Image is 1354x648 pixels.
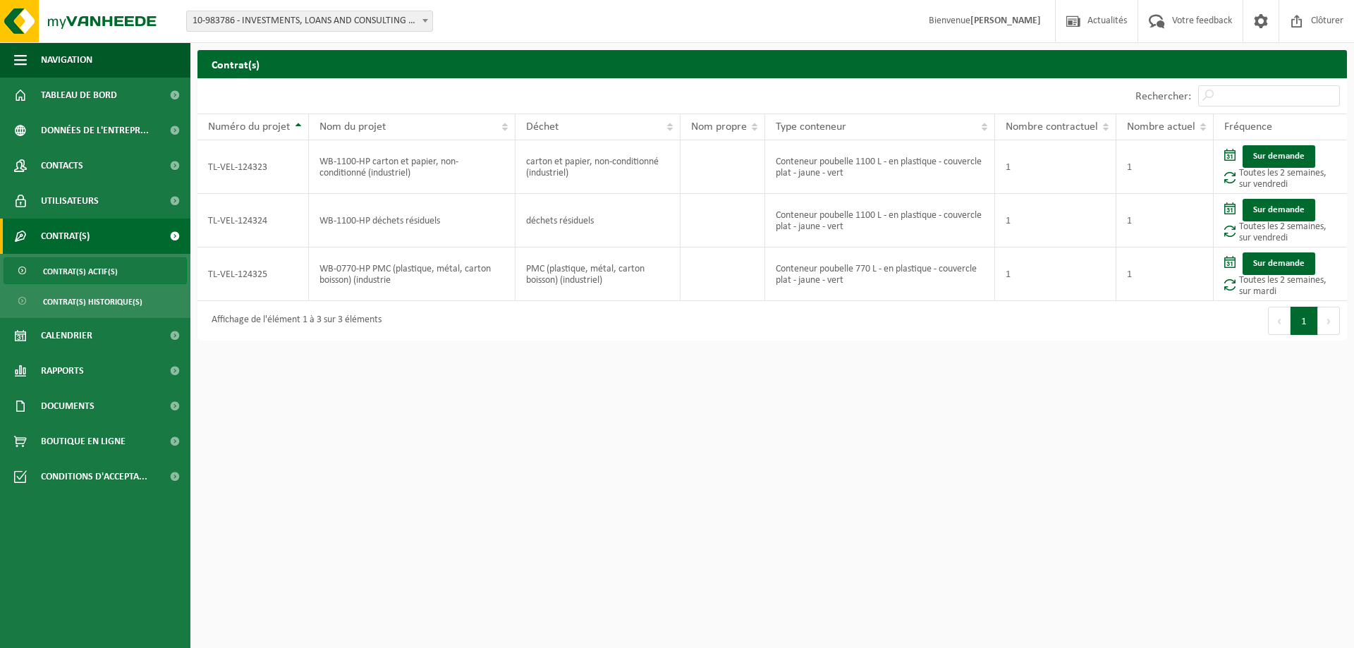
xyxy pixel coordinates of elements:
[208,121,290,133] span: Numéro du projet
[1291,307,1318,335] button: 1
[970,16,1041,26] strong: [PERSON_NAME]
[1116,194,1214,247] td: 1
[41,424,126,459] span: Boutique en ligne
[186,11,433,32] span: 10-983786 - INVESTMENTS, LOANS AND CONSULTING SA - TUBIZE
[516,140,681,194] td: carton et papier, non-conditionné (industriel)
[197,247,309,301] td: TL-VEL-124325
[4,288,187,314] a: Contrat(s) historique(s)
[1268,307,1291,335] button: Previous
[1243,199,1315,221] a: Sur demande
[197,140,309,194] td: TL-VEL-124323
[1214,140,1347,194] td: Toutes les 2 semaines, sur vendredi
[995,140,1116,194] td: 1
[4,257,187,284] a: Contrat(s) actif(s)
[1127,121,1195,133] span: Nombre actuel
[43,258,118,285] span: Contrat(s) actif(s)
[1224,121,1272,133] span: Fréquence
[1116,247,1214,301] td: 1
[41,318,92,353] span: Calendrier
[41,113,149,148] span: Données de l'entrepr...
[205,308,382,334] div: Affichage de l'élément 1 à 3 sur 3 éléments
[41,459,147,494] span: Conditions d'accepta...
[1135,91,1191,102] label: Rechercher:
[691,121,747,133] span: Nom propre
[309,194,516,247] td: WB-1100-HP déchets résiduels
[41,183,99,219] span: Utilisateurs
[41,78,117,113] span: Tableau de bord
[41,219,90,254] span: Contrat(s)
[1214,194,1347,247] td: Toutes les 2 semaines, sur vendredi
[1006,121,1098,133] span: Nombre contractuel
[776,121,846,133] span: Type conteneur
[319,121,386,133] span: Nom du projet
[187,11,432,31] span: 10-983786 - INVESTMENTS, LOANS AND CONSULTING SA - TUBIZE
[995,194,1116,247] td: 1
[765,247,994,301] td: Conteneur poubelle 770 L - en plastique - couvercle plat - jaune - vert
[41,389,94,424] span: Documents
[1243,145,1315,168] a: Sur demande
[41,148,83,183] span: Contacts
[516,194,681,247] td: déchets résiduels
[995,247,1116,301] td: 1
[41,353,84,389] span: Rapports
[1243,252,1315,275] a: Sur demande
[197,50,1347,78] h2: Contrat(s)
[1318,307,1340,335] button: Next
[765,140,994,194] td: Conteneur poubelle 1100 L - en plastique - couvercle plat - jaune - vert
[309,140,516,194] td: WB-1100-HP carton et papier, non-conditionné (industriel)
[526,121,559,133] span: Déchet
[41,42,92,78] span: Navigation
[516,247,681,301] td: PMC (plastique, métal, carton boisson) (industriel)
[765,194,994,247] td: Conteneur poubelle 1100 L - en plastique - couvercle plat - jaune - vert
[309,247,516,301] td: WB-0770-HP PMC (plastique, métal, carton boisson) (industrie
[43,288,142,315] span: Contrat(s) historique(s)
[1214,247,1347,301] td: Toutes les 2 semaines, sur mardi
[1116,140,1214,194] td: 1
[197,194,309,247] td: TL-VEL-124324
